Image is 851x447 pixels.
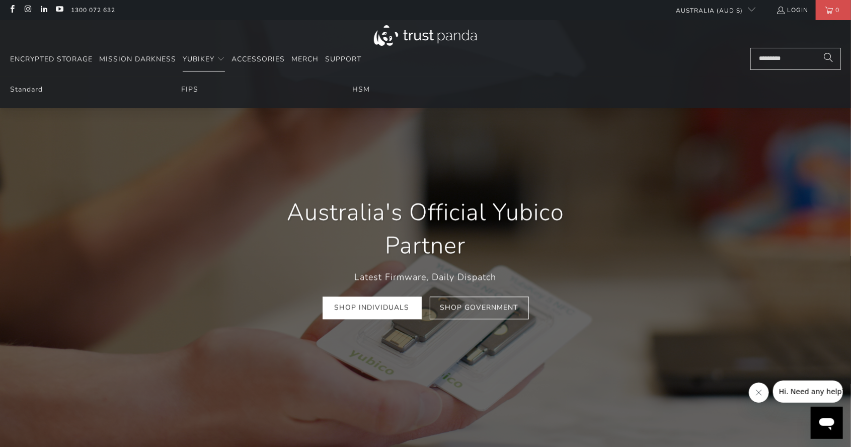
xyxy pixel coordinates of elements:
a: Shop Individuals [323,297,422,320]
a: Mission Darkness [99,48,176,71]
a: Standard [10,85,43,94]
a: Accessories [231,48,285,71]
span: Accessories [231,54,285,64]
input: Search... [750,48,841,70]
a: Encrypted Storage [10,48,93,71]
iframe: Close message [749,383,769,403]
a: HSM [352,85,370,94]
a: 1300 072 632 [71,5,115,16]
a: Login [776,5,808,16]
span: Mission Darkness [99,54,176,64]
a: Trust Panda Australia on Instagram [23,6,32,14]
a: Shop Government [430,297,529,320]
a: Trust Panda Australia on YouTube [55,6,63,14]
a: FIPS [181,85,198,94]
a: Support [325,48,361,71]
span: Encrypted Storage [10,54,93,64]
span: Support [325,54,361,64]
span: Hi. Need any help? [6,7,72,15]
button: Search [816,48,841,70]
iframe: Message from company [773,381,843,403]
h1: Australia's Official Yubico Partner [260,196,592,262]
a: Trust Panda Australia on Facebook [8,6,16,14]
a: Trust Panda Australia on LinkedIn [39,6,48,14]
iframe: Button to launch messaging window [811,407,843,439]
summary: YubiKey [183,48,225,71]
span: YubiKey [183,54,214,64]
a: Merch [291,48,319,71]
nav: Translation missing: en.navigation.header.main_nav [10,48,361,71]
img: Trust Panda Australia [374,25,477,46]
span: Merch [291,54,319,64]
p: Latest Firmware, Daily Dispatch [260,270,592,284]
